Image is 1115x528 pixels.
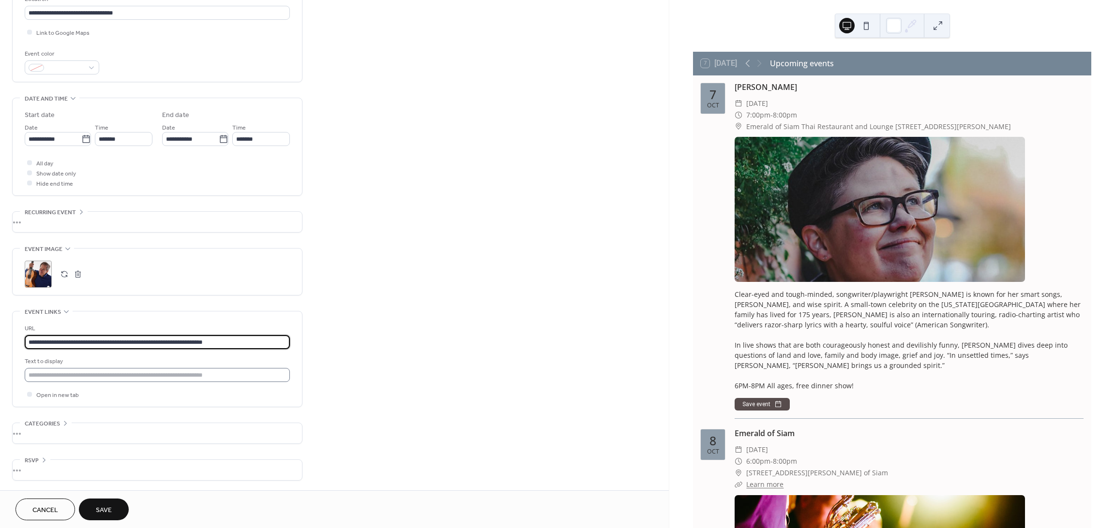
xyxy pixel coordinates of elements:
[79,499,129,520] button: Save
[36,159,53,169] span: All day
[770,455,773,467] span: -
[735,455,742,467] div: ​
[25,244,62,254] span: Event image
[25,110,55,120] div: Start date
[746,98,768,109] span: [DATE]
[770,58,834,69] div: Upcoming events
[25,49,97,59] div: Event color
[735,98,742,109] div: ​
[25,356,288,367] div: Text to display
[709,88,716,101] div: 7
[25,207,76,218] span: Recurring event
[735,444,742,455] div: ​
[707,103,719,109] div: Oct
[746,444,768,455] span: [DATE]
[735,428,795,439] a: Emerald of Siam
[162,123,175,133] span: Date
[746,121,1011,132] span: Emerald of Siam Thai Restaurant and Lounge [STREET_ADDRESS][PERSON_NAME]
[32,505,58,515] span: Cancel
[13,423,302,443] div: •••
[25,123,38,133] span: Date
[36,169,76,179] span: Show date only
[735,81,1084,93] div: [PERSON_NAME]
[162,110,189,120] div: End date
[13,212,302,232] div: •••
[25,261,52,288] div: ;
[95,123,108,133] span: Time
[25,323,288,334] div: URL
[13,460,302,480] div: •••
[36,179,73,189] span: Hide end time
[707,449,719,455] div: Oct
[25,307,61,317] span: Event links
[735,121,742,132] div: ​
[709,435,716,447] div: 8
[735,467,742,479] div: ​
[746,455,770,467] span: 6:00pm
[36,28,90,38] span: Link to Google Maps
[746,480,784,489] a: Learn more
[15,499,75,520] button: Cancel
[36,390,79,400] span: Open in new tab
[773,109,797,121] span: 8:00pm
[735,109,742,121] div: ​
[735,289,1084,391] div: Clear-eyed and tough-minded, songwriter/playwright [PERSON_NAME] is known for her smart songs, [P...
[25,455,39,466] span: RSVP
[96,505,112,515] span: Save
[773,455,797,467] span: 8:00pm
[735,398,790,411] button: Save event
[746,109,770,121] span: 7:00pm
[25,94,68,104] span: Date and time
[232,123,246,133] span: Time
[770,109,773,121] span: -
[25,419,60,429] span: Categories
[735,479,742,490] div: ​
[746,467,888,479] span: [STREET_ADDRESS][PERSON_NAME] of Siam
